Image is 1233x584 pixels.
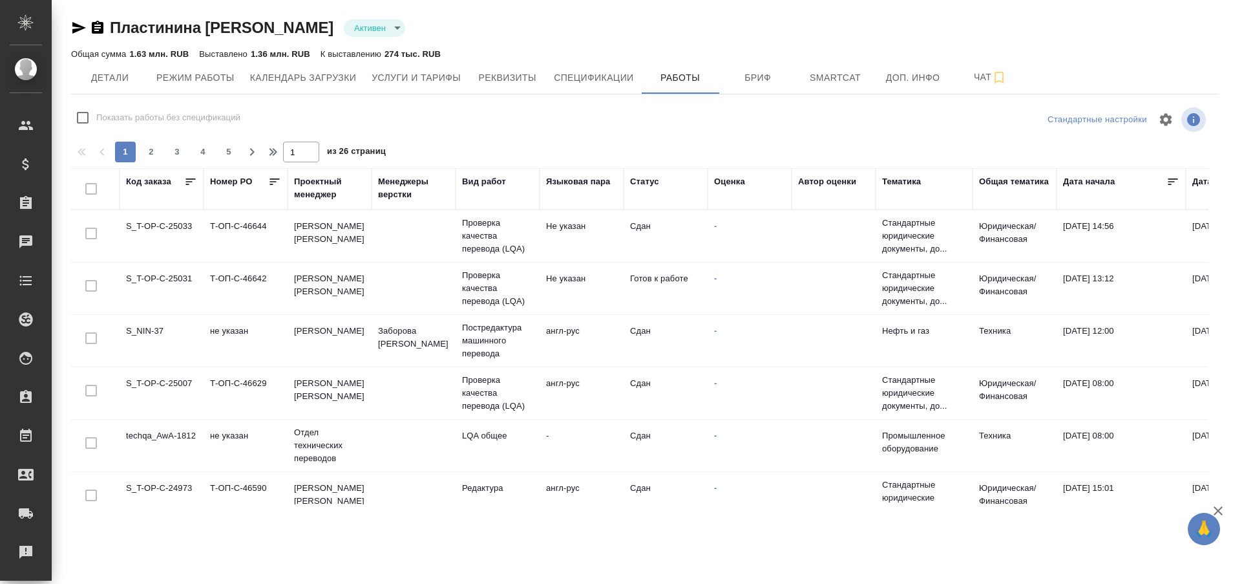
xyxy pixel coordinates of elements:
a: - [714,378,717,388]
td: Не указан [540,213,624,259]
td: Т-ОП-С-46642 [204,266,288,311]
button: 2 [141,142,162,162]
td: [DATE] 08:00 [1057,371,1186,416]
td: Сдан [624,371,708,416]
div: Дата начала [1063,175,1115,188]
span: 4 [193,146,213,158]
span: 2 [141,146,162,158]
p: Редактура [462,482,533,495]
button: 🙏 [1188,513,1220,545]
div: Оценка [714,175,745,188]
span: Календарь загрузки [250,70,357,86]
span: Чат [960,69,1022,85]
span: Настроить таблицу [1150,104,1181,135]
p: Проверка качества перевода (LQA) [462,269,533,308]
button: 4 [193,142,213,162]
p: Проверка качества перевода (LQA) [462,374,533,413]
td: [PERSON_NAME] [PERSON_NAME] [288,475,372,521]
td: англ-рус [540,318,624,363]
p: Общая сумма [71,49,129,59]
td: Техника [973,318,1057,363]
td: Юридическая/Финансовая [973,213,1057,259]
td: англ-рус [540,475,624,521]
td: S_NIN-37 [120,318,204,363]
button: Активен [350,23,390,34]
td: [DATE] 12:00 [1057,318,1186,363]
a: Пластинина [PERSON_NAME] [110,19,333,36]
td: [PERSON_NAME] [PERSON_NAME] [288,266,372,311]
td: Готов к работе [624,266,708,311]
td: Сдан [624,213,708,259]
td: [PERSON_NAME] [288,318,372,363]
div: Вид работ [462,175,506,188]
div: split button [1044,110,1150,130]
td: techqa_AwA-1812 [120,423,204,468]
td: [DATE] 13:12 [1057,266,1186,311]
td: S_T-OP-C-24973 [120,475,204,521]
span: Посмотреть информацию [1181,107,1208,132]
a: - [714,274,717,283]
td: не указан [204,318,288,363]
td: [DATE] 15:01 [1057,475,1186,521]
td: [PERSON_NAME] [PERSON_NAME] [288,213,372,259]
p: Промышленное оборудование [882,429,966,455]
a: - [714,431,717,440]
a: - [714,483,717,493]
p: 1.63 млн. RUB [129,49,189,59]
span: Показать работы без спецификаций [96,111,240,124]
a: - [714,326,717,336]
td: Отдел технических переводов [288,420,372,471]
p: Стандартные юридические документы, до... [882,217,966,255]
a: - [714,221,717,231]
div: Автор оценки [798,175,856,188]
td: англ-рус [540,371,624,416]
td: Т-ОП-С-46629 [204,371,288,416]
div: Менеджеры верстки [378,175,449,201]
td: S_T-OP-C-25007 [120,371,204,416]
td: Т-ОП-С-46590 [204,475,288,521]
p: 274 тыс. RUB [385,49,441,59]
p: Выставлено [199,49,251,59]
button: Скопировать ссылку [90,20,105,36]
td: Сдан [624,475,708,521]
td: Т-ОП-С-46644 [204,213,288,259]
div: Активен [344,19,405,37]
div: Общая тематика [979,175,1049,188]
p: Стандартные юридические документы, до... [882,479,966,517]
td: [PERSON_NAME] [PERSON_NAME] [288,371,372,416]
div: Проектный менеджер [294,175,365,201]
button: Скопировать ссылку для ЯМессенджера [71,20,87,36]
td: Техника [973,423,1057,468]
p: Нефть и газ [882,325,966,338]
td: [DATE] 14:56 [1057,213,1186,259]
div: Языковая пара [546,175,611,188]
td: Заборова [PERSON_NAME] [372,318,456,363]
td: S_T-OP-C-25033 [120,213,204,259]
span: Доп. инфо [882,70,944,86]
td: Не указан [540,266,624,311]
span: Бриф [727,70,789,86]
span: Детали [79,70,141,86]
button: 3 [167,142,187,162]
p: Проверка качества перевода (LQA) [462,217,533,255]
button: 5 [218,142,239,162]
svg: Подписаться [991,70,1007,85]
td: [DATE] 08:00 [1057,423,1186,468]
p: 1.36 млн. RUB [251,49,310,59]
p: Стандартные юридические документы, до... [882,269,966,308]
td: не указан [204,423,288,468]
span: Спецификации [554,70,633,86]
td: Сдан [624,423,708,468]
span: Режим работы [156,70,235,86]
p: Стандартные юридические документы, до... [882,374,966,413]
td: Сдан [624,318,708,363]
td: Юридическая/Финансовая [973,266,1057,311]
span: из 26 страниц [327,144,386,162]
span: 3 [167,146,187,158]
div: Код заказа [126,175,171,188]
td: S_T-OP-C-25031 [120,266,204,311]
span: Smartcat [805,70,867,86]
div: Тематика [882,175,921,188]
td: Юридическая/Финансовая [973,371,1057,416]
p: Постредактура машинного перевода [462,321,533,360]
